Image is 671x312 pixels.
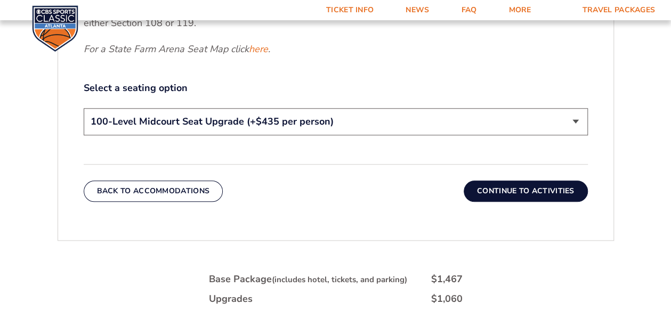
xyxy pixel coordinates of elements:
button: Continue To Activities [464,180,588,202]
em: For a State Farm Arena Seat Map click . [84,43,270,55]
div: Base Package [209,273,407,286]
div: Upgrades [209,292,253,306]
div: $1,060 [431,292,463,306]
a: here [249,43,268,56]
img: CBS Sports Classic [32,5,78,52]
button: Back To Accommodations [84,180,223,202]
label: Select a seating option [84,81,588,95]
small: (includes hotel, tickets, and parking) [272,274,407,285]
div: $1,467 [431,273,463,286]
